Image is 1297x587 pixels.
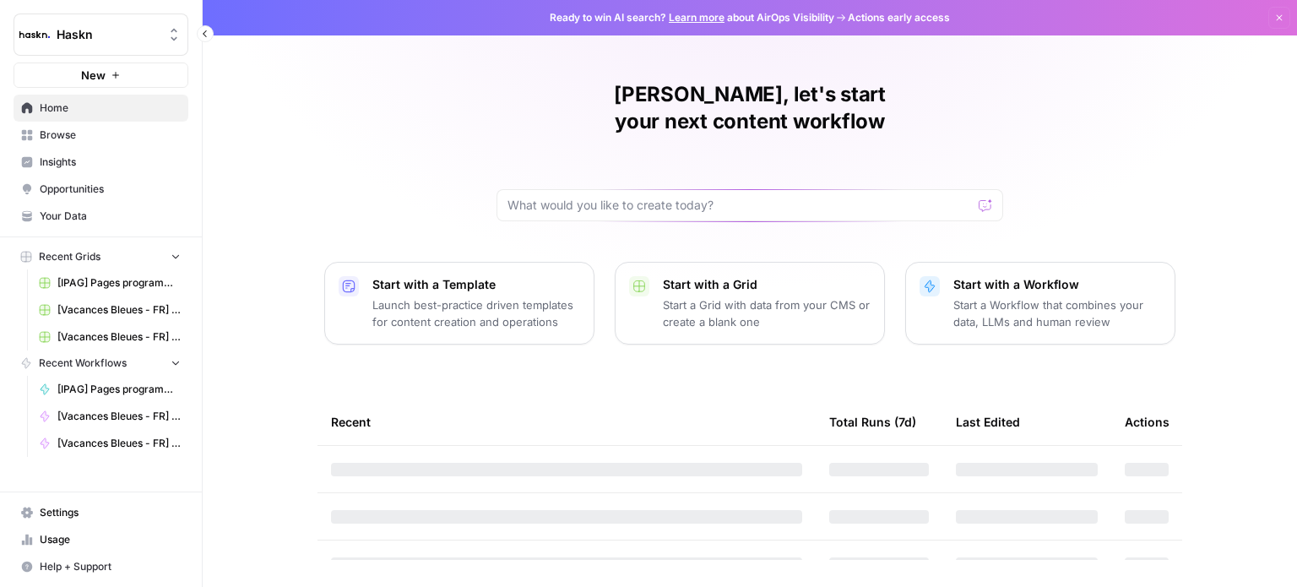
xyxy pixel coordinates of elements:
span: Recent Grids [39,249,100,264]
p: Start a Grid with data from your CMS or create a blank one [663,296,871,330]
span: Actions early access [848,10,950,25]
span: Settings [40,505,181,520]
a: Learn more [669,11,724,24]
span: Usage [40,532,181,547]
h1: [PERSON_NAME], let's start your next content workflow [497,81,1003,135]
a: Your Data [14,203,188,230]
p: Start with a Grid [663,276,871,293]
span: [Vacances Bleues - FR] Pages refonte sites hôtels - [GEOGRAPHIC_DATA] [57,436,181,451]
a: [Vacances Bleues - FR] Pages refonte sites hôtels - [GEOGRAPHIC_DATA] Grid [31,296,188,323]
span: Recent Workflows [39,356,127,371]
div: Recent [331,399,802,445]
span: New [81,67,106,84]
div: Last Edited [956,399,1020,445]
input: What would you like to create today? [507,197,972,214]
div: Actions [1125,399,1169,445]
span: Your Data [40,209,181,224]
a: [Vacances Bleues - FR] Pages refonte sites hôtels - [GEOGRAPHIC_DATA] Grid [31,323,188,351]
button: Start with a GridStart a Grid with data from your CMS or create a blank one [615,262,885,345]
button: Recent Grids [14,244,188,269]
button: Help + Support [14,553,188,580]
a: [Vacances Bleues - FR] Pages refonte sites hôtels - [GEOGRAPHIC_DATA] [31,430,188,457]
div: Total Runs (7d) [829,399,916,445]
a: [Vacances Bleues - FR] Pages refonte sites hôtels - [GEOGRAPHIC_DATA] [31,403,188,430]
span: Help + Support [40,559,181,574]
a: Settings [14,499,188,526]
p: Start with a Workflow [953,276,1161,293]
p: Start a Workflow that combines your data, LLMs and human review [953,296,1161,330]
p: Start with a Template [372,276,580,293]
span: Haskn [57,26,159,43]
span: Insights [40,155,181,170]
a: Browse [14,122,188,149]
a: [IPAG] Pages programmes [31,376,188,403]
button: Start with a TemplateLaunch best-practice driven templates for content creation and operations [324,262,594,345]
span: Ready to win AI search? about AirOps Visibility [550,10,834,25]
span: [Vacances Bleues - FR] Pages refonte sites hôtels - [GEOGRAPHIC_DATA] [57,409,181,424]
a: [IPAG] Pages programmes Grid [31,269,188,296]
a: Insights [14,149,188,176]
span: Browse [40,128,181,143]
span: Home [40,101,181,116]
span: [Vacances Bleues - FR] Pages refonte sites hôtels - [GEOGRAPHIC_DATA] Grid [57,302,181,318]
a: Usage [14,526,188,553]
span: [IPAG] Pages programmes Grid [57,275,181,291]
img: Haskn Logo [19,19,50,50]
p: Launch best-practice driven templates for content creation and operations [372,296,580,330]
span: [Vacances Bleues - FR] Pages refonte sites hôtels - [GEOGRAPHIC_DATA] Grid [57,329,181,345]
button: New [14,63,188,88]
button: Workspace: Haskn [14,14,188,56]
button: Recent Workflows [14,351,188,376]
span: [IPAG] Pages programmes [57,382,181,397]
button: Start with a WorkflowStart a Workflow that combines your data, LLMs and human review [905,262,1175,345]
a: Home [14,95,188,122]
a: Opportunities [14,176,188,203]
span: Opportunities [40,182,181,197]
